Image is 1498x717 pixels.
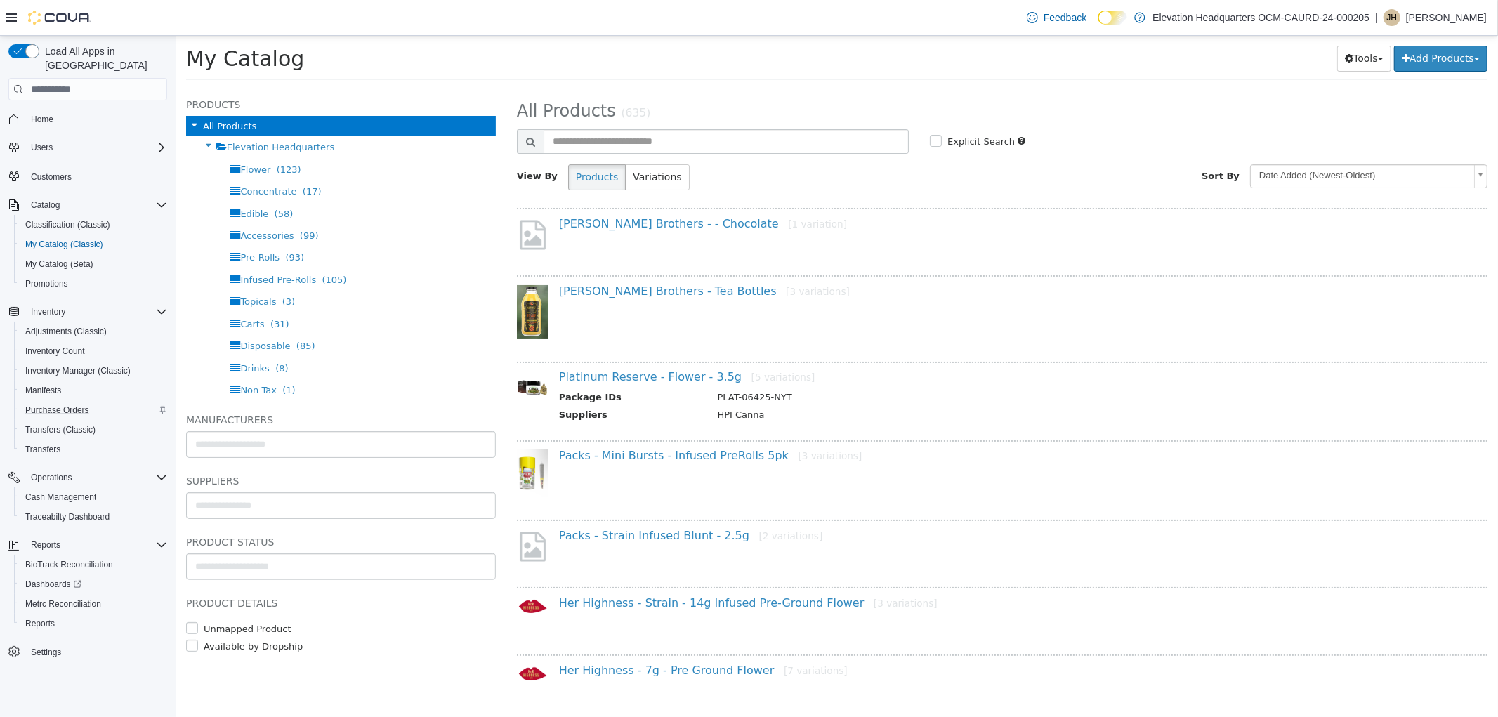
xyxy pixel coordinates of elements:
[20,615,60,632] a: Reports
[20,489,102,506] a: Cash Management
[14,322,173,341] button: Adjustments (Classic)
[25,239,103,250] span: My Catalog (Classic)
[14,381,173,400] button: Manifests
[25,139,167,156] span: Users
[20,362,136,379] a: Inventory Manager (Classic)
[583,494,647,506] small: [2 variations]
[31,306,65,317] span: Inventory
[14,594,173,614] button: Metrc Reconciliation
[25,169,77,185] a: Customers
[610,250,674,261] small: [3 variations]
[107,261,119,271] span: (3)
[20,323,167,340] span: Adjustments (Classic)
[698,562,762,573] small: [3 variations]
[20,402,95,419] a: Purchase Orders
[99,173,118,183] span: (58)
[101,129,126,139] span: (123)
[20,508,115,525] a: Traceabilty Dashboard
[608,629,672,640] small: [7 variations]
[95,283,114,294] span: (31)
[147,239,171,249] span: (105)
[14,400,173,420] button: Purchase Orders
[20,596,167,612] span: Metrc Reconciliation
[1044,11,1086,25] span: Feedback
[20,275,74,292] a: Promotions
[65,129,95,139] span: Flower
[25,110,167,128] span: Home
[341,336,373,367] img: 150
[20,236,167,253] span: My Catalog (Classic)
[14,235,173,254] button: My Catalog (Classic)
[449,129,513,154] button: Variations
[20,382,67,399] a: Manifests
[532,355,1272,372] td: PLAT-06425-NYT
[25,385,61,396] span: Manifests
[110,216,129,227] span: (93)
[25,326,107,337] span: Adjustments (Classic)
[25,586,116,600] label: Unmapped Product
[1387,9,1398,26] span: JH
[25,197,65,213] button: Catalog
[20,256,167,272] span: My Catalog (Beta)
[20,275,167,292] span: Promotions
[20,576,167,593] span: Dashboards
[1375,9,1378,26] p: |
[31,539,60,551] span: Reports
[14,487,173,507] button: Cash Management
[11,437,320,454] h5: Suppliers
[25,537,167,553] span: Reports
[1152,9,1369,26] p: Elevation Headquarters OCM-CAURD-24-000205
[341,135,382,145] span: View By
[65,349,101,360] span: Non Tax
[20,556,167,573] span: BioTrack Reconciliation
[393,129,450,154] button: Products
[14,507,173,527] button: Traceabilty Dashboard
[25,511,110,522] span: Traceabilty Dashboard
[1026,135,1064,145] span: Sort By
[25,559,113,570] span: BioTrack Reconciliation
[65,305,114,315] span: Disposable
[20,323,112,340] a: Adjustments (Classic)
[383,372,532,390] th: Suppliers
[3,468,173,487] button: Operations
[65,283,88,294] span: Carts
[27,85,81,96] span: All Products
[65,150,121,161] span: Concentrate
[623,414,687,426] small: [3 variations]
[14,440,173,459] button: Transfers
[65,173,93,183] span: Edible
[11,376,320,393] h5: Manufacturers
[341,629,373,649] img: 150
[768,99,839,113] label: Explicit Search
[1021,4,1092,32] a: Feedback
[124,195,143,205] span: (99)
[25,598,101,610] span: Metrc Reconciliation
[25,579,81,590] span: Dashboards
[1075,129,1293,151] span: Date Added (Newest-Oldest)
[25,139,58,156] button: Users
[25,303,71,320] button: Inventory
[14,420,173,440] button: Transfers (Classic)
[383,355,532,372] th: Package IDs
[612,183,671,194] small: [1 variation]
[8,103,167,699] nav: Complex example
[25,278,68,289] span: Promotions
[20,216,167,233] span: Classification (Classic)
[14,215,173,235] button: Classification (Classic)
[25,424,96,435] span: Transfers (Classic)
[25,469,167,486] span: Operations
[121,305,140,315] span: (85)
[20,576,87,593] a: Dashboards
[341,182,373,216] img: missing-image.png
[25,492,96,503] span: Cash Management
[20,556,119,573] a: BioTrack Reconciliation
[100,327,112,338] span: (8)
[383,181,671,195] a: [PERSON_NAME] Brothers - - Chocolate[1 variation]
[25,444,60,455] span: Transfers
[11,498,320,515] h5: Product Status
[14,274,173,294] button: Promotions
[65,261,100,271] span: Topicals
[31,171,72,183] span: Customers
[65,195,118,205] span: Accessories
